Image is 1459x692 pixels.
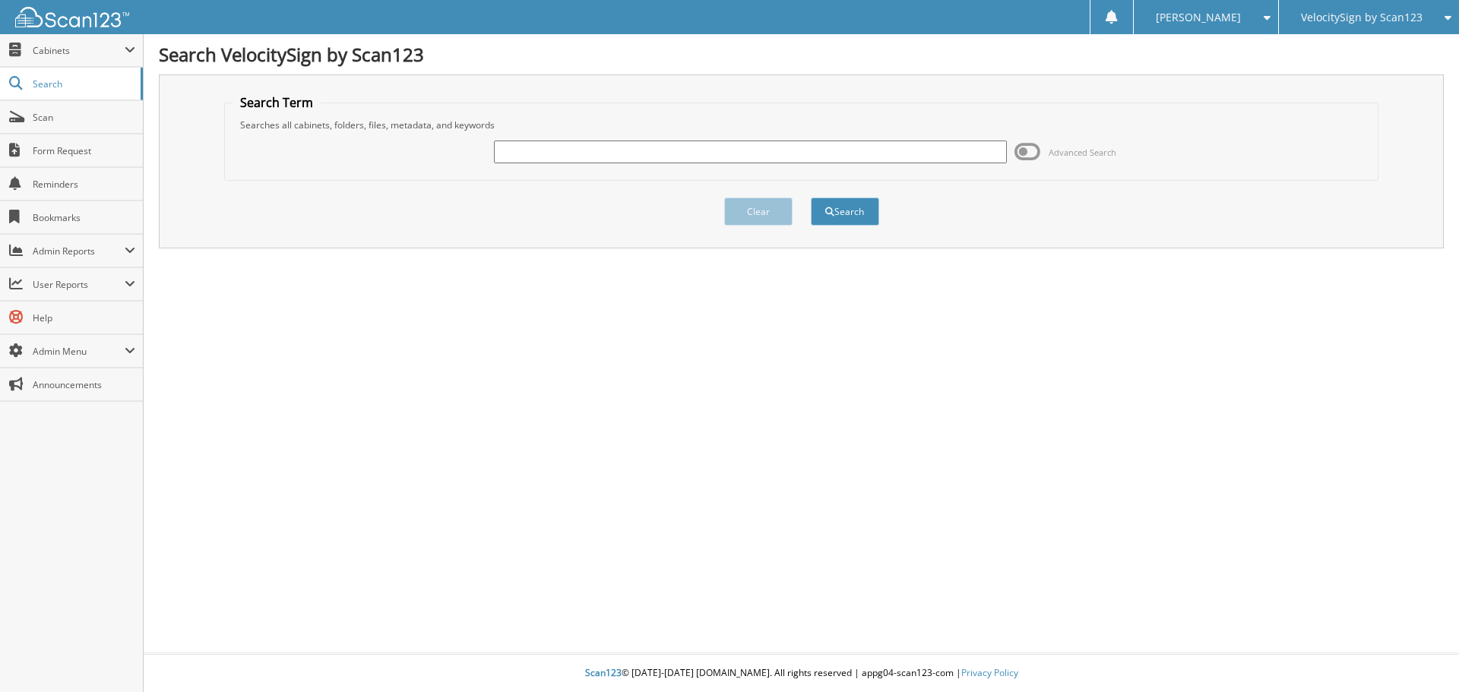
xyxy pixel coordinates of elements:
span: Admin Menu [33,345,125,358]
span: Advanced Search [1049,147,1116,158]
span: Announcements [33,378,135,391]
span: Reminders [33,178,135,191]
span: VelocitySign by Scan123 [1301,13,1423,22]
span: User Reports [33,278,125,291]
span: [PERSON_NAME] [1156,13,1241,22]
h1: Search VelocitySign by Scan123 [159,42,1444,67]
span: Scan [33,111,135,124]
div: Searches all cabinets, folders, files, metadata, and keywords [233,118,1371,131]
iframe: Chat Widget [1383,619,1459,692]
span: Scan123 [585,666,622,679]
span: Search [33,77,133,90]
span: Bookmarks [33,211,135,224]
img: scan123-logo-white.svg [15,7,129,27]
span: Admin Reports [33,245,125,258]
a: Privacy Policy [961,666,1018,679]
span: Form Request [33,144,135,157]
button: Search [811,197,879,226]
legend: Search Term [233,94,321,111]
span: Help [33,311,135,324]
div: © [DATE]-[DATE] [DOMAIN_NAME]. All rights reserved | appg04-scan123-com | [144,655,1459,692]
span: Cabinets [33,44,125,57]
button: Clear [724,197,793,226]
